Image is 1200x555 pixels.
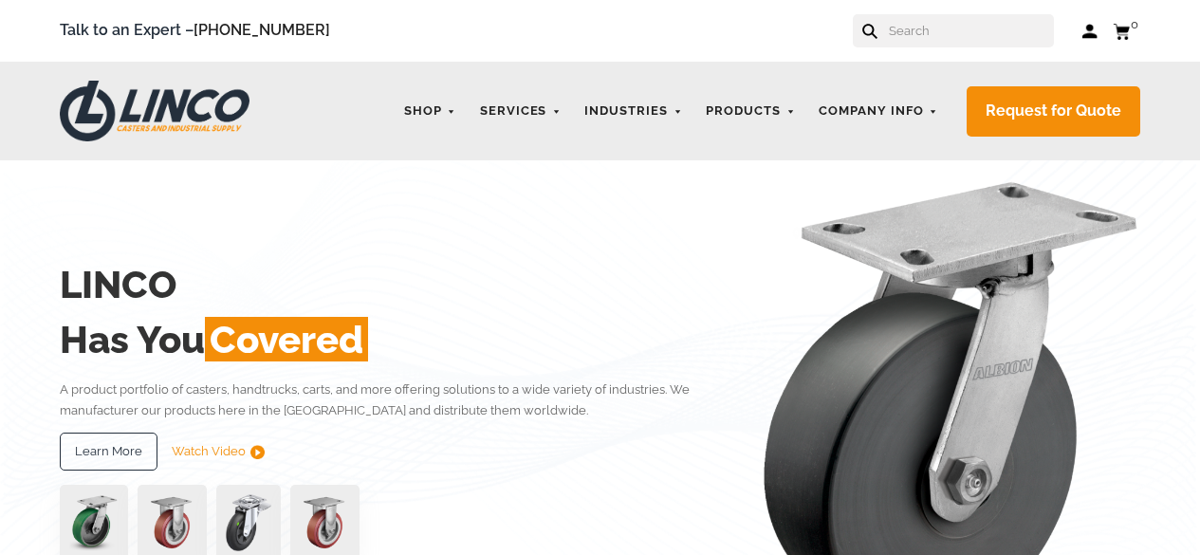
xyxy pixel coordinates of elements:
[194,21,330,39] a: [PHONE_NUMBER]
[1082,22,1098,41] a: Log in
[60,379,705,420] p: A product portfolio of casters, handtrucks, carts, and more offering solutions to a wide variety ...
[60,433,157,471] a: Learn More
[1131,17,1138,31] span: 0
[887,14,1054,47] input: Search
[60,257,705,312] h2: LINCO
[809,93,948,130] a: Company Info
[60,81,249,141] img: LINCO CASTERS & INDUSTRIAL SUPPLY
[395,93,466,130] a: Shop
[967,86,1140,137] a: Request for Quote
[1113,19,1140,43] a: 0
[250,445,265,459] img: subtract.png
[205,317,368,361] span: Covered
[575,93,692,130] a: Industries
[471,93,571,130] a: Services
[60,312,705,367] h2: Has You
[60,18,330,44] span: Talk to an Expert –
[696,93,804,130] a: Products
[172,433,265,471] a: Watch Video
